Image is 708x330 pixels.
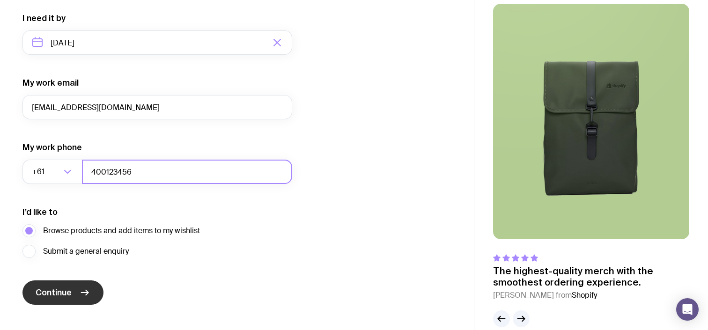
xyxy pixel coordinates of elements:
[22,206,58,218] label: I’d like to
[32,160,46,184] span: +61
[46,160,61,184] input: Search for option
[493,290,689,301] cite: [PERSON_NAME] from
[22,77,79,88] label: My work email
[22,30,292,55] input: Select a target date
[22,13,66,24] label: I need it by
[22,160,82,184] div: Search for option
[22,280,103,305] button: Continue
[43,246,129,257] span: Submit a general enquiry
[22,142,82,153] label: My work phone
[43,225,200,236] span: Browse products and add items to my wishlist
[572,290,597,300] span: Shopify
[36,287,72,298] span: Continue
[82,160,292,184] input: 0400123456
[493,265,689,288] p: The highest-quality merch with the smoothest ordering experience.
[676,298,699,321] div: Open Intercom Messenger
[22,95,292,119] input: you@email.com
